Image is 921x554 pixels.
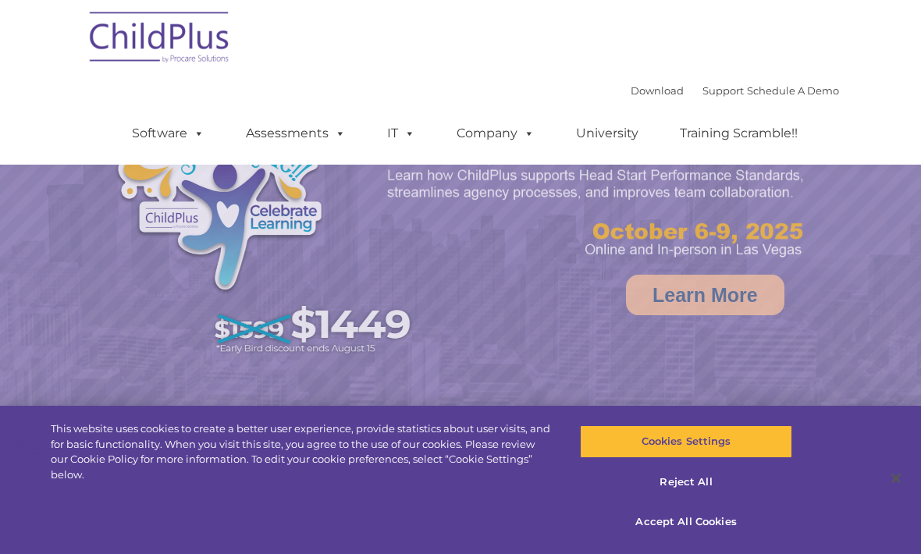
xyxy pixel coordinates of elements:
[230,118,361,149] a: Assessments
[51,421,553,482] div: This website uses cookies to create a better user experience, provide statistics about user visit...
[82,1,238,79] img: ChildPlus by Procare Solutions
[580,425,791,458] button: Cookies Settings
[116,118,220,149] a: Software
[631,84,839,97] font: |
[664,118,813,149] a: Training Scramble!!
[580,466,791,499] button: Reject All
[702,84,744,97] a: Support
[879,461,913,495] button: Close
[441,118,550,149] a: Company
[626,275,784,315] a: Learn More
[631,84,684,97] a: Download
[560,118,654,149] a: University
[372,118,431,149] a: IT
[747,84,839,97] a: Schedule A Demo
[580,506,791,538] button: Accept All Cookies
